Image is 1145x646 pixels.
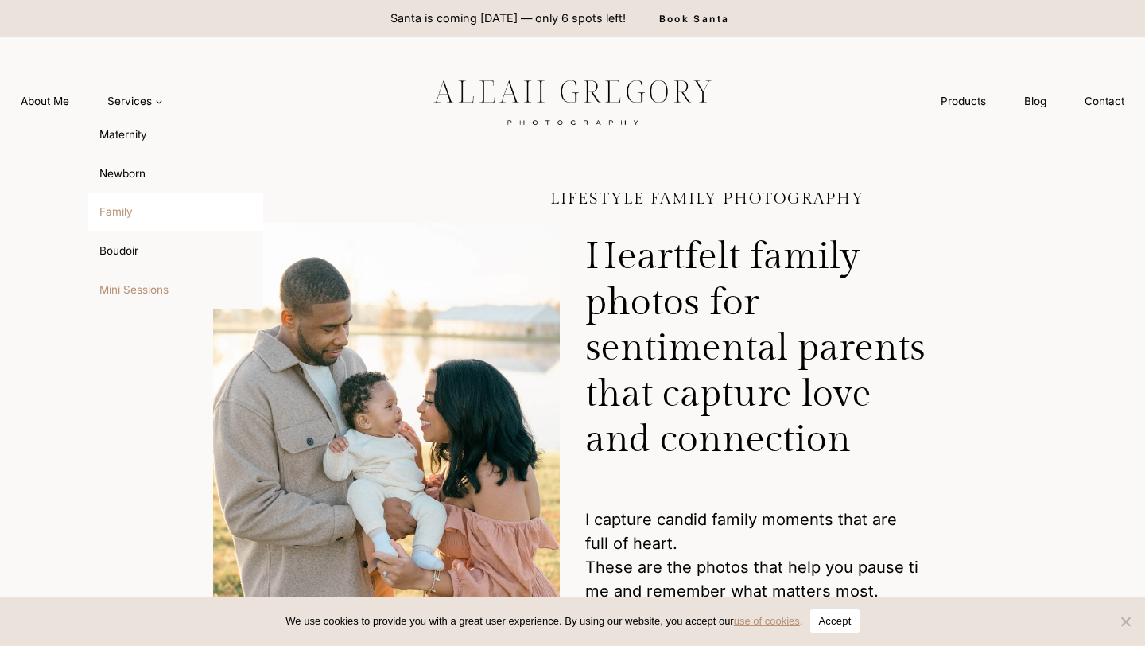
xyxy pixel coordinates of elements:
a: Contact [1065,87,1143,116]
button: Child menu of Services [88,87,182,116]
a: Blog [1005,87,1065,116]
a: Boudoir [88,232,263,270]
nav: Secondary [922,87,1143,116]
p: I capture candid family moments that are full of heart. These are the photos that help you pause ... [585,508,932,628]
a: Newborn [88,154,263,193]
nav: Primary [2,87,182,116]
a: Mini Sessions [88,270,263,309]
a: Maternity [88,116,263,154]
a: Family [88,193,263,232]
span: We use cookies to provide you with a great user experience. By using our website, you accept our . [285,613,802,629]
a: Products [922,87,1005,116]
button: Accept [810,609,859,633]
p: Santa is coming [DATE] — only 6 spots left! [390,10,626,27]
span: No [1117,613,1133,629]
a: use of cookies [734,615,800,627]
h1: Lifestyle Family Photography [550,191,932,207]
a: About Me [2,87,88,116]
img: aleah gregory logo [394,68,751,134]
h2: Heartfelt family photos for sentimental parents that capture love and connection [585,215,932,488]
